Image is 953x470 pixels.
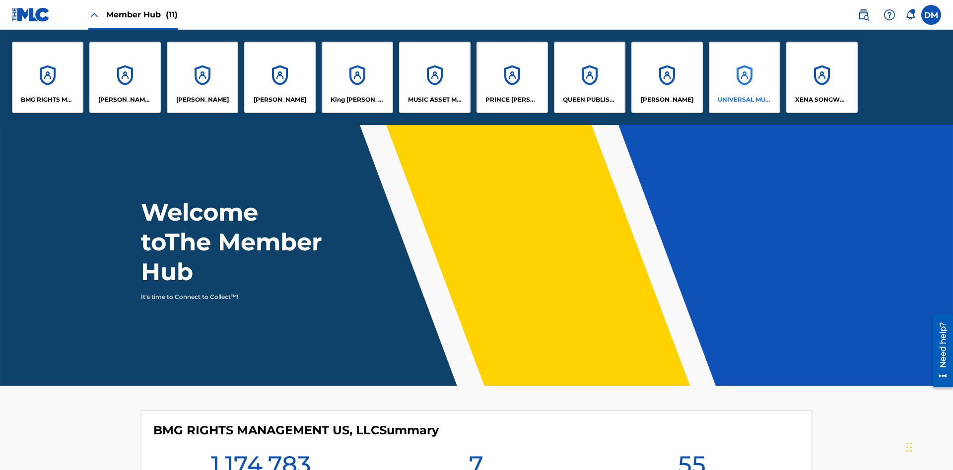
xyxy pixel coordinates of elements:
[485,95,540,104] p: PRINCE MCTESTERSON
[331,95,385,104] p: King McTesterson
[880,5,899,25] div: Help
[641,95,693,104] p: RONALD MCTESTERSON
[476,42,548,113] a: AccountsPRINCE [PERSON_NAME]
[244,42,316,113] a: Accounts[PERSON_NAME]
[254,95,306,104] p: EYAMA MCSINGER
[921,5,941,25] div: User Menu
[153,423,439,438] h4: BMG RIGHTS MANAGEMENT US, LLC
[21,95,75,104] p: BMG RIGHTS MANAGEMENT US, LLC
[106,9,178,20] span: Member Hub
[399,42,471,113] a: AccountsMUSIC ASSET MANAGEMENT (MAM)
[141,197,327,287] h1: Welcome to The Member Hub
[563,95,617,104] p: QUEEN PUBLISHA
[88,9,100,21] img: Close
[12,42,83,113] a: AccountsBMG RIGHTS MANAGEMENT US, LLC
[166,10,178,19] span: (11)
[905,10,915,20] div: Notifications
[903,422,953,470] iframe: Chat Widget
[906,432,912,462] div: Drag
[718,95,772,104] p: UNIVERSAL MUSIC PUB GROUP
[854,5,874,25] a: Public Search
[89,42,161,113] a: Accounts[PERSON_NAME] SONGWRITER
[925,311,953,392] iframe: Resource Center
[322,42,393,113] a: AccountsKing [PERSON_NAME]
[858,9,870,21] img: search
[884,9,895,21] img: help
[554,42,625,113] a: AccountsQUEEN PUBLISHA
[709,42,780,113] a: AccountsUNIVERSAL MUSIC PUB GROUP
[141,293,313,301] p: It's time to Connect to Collect™!
[12,7,50,22] img: MLC Logo
[786,42,858,113] a: AccountsXENA SONGWRITER
[631,42,703,113] a: Accounts[PERSON_NAME]
[98,95,152,104] p: CLEO SONGWRITER
[408,95,462,104] p: MUSIC ASSET MANAGEMENT (MAM)
[795,95,849,104] p: XENA SONGWRITER
[167,42,238,113] a: Accounts[PERSON_NAME]
[176,95,229,104] p: ELVIS COSTELLO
